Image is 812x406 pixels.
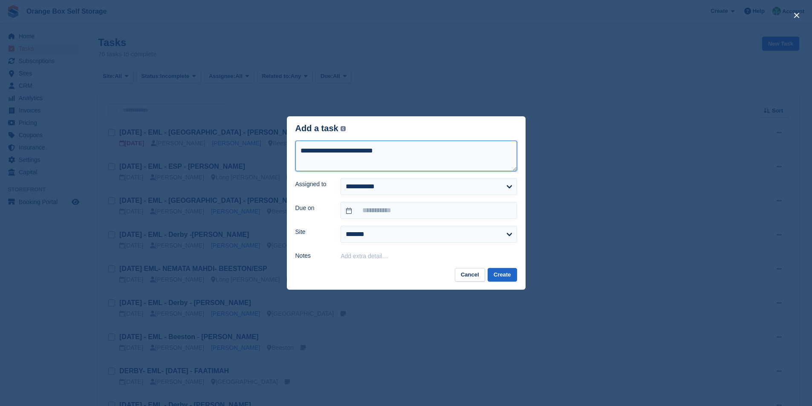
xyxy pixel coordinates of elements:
[341,126,346,131] img: icon-info-grey-7440780725fd019a000dd9b08b2336e03edf1995a4989e88bcd33f0948082b44.svg
[488,268,517,282] button: Create
[295,124,346,133] div: Add a task
[295,227,331,236] label: Site
[295,251,331,260] label: Notes
[295,180,331,189] label: Assigned to
[455,268,485,282] button: Cancel
[341,253,388,259] button: Add extra detail…
[295,204,331,213] label: Due on
[790,9,803,22] button: close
